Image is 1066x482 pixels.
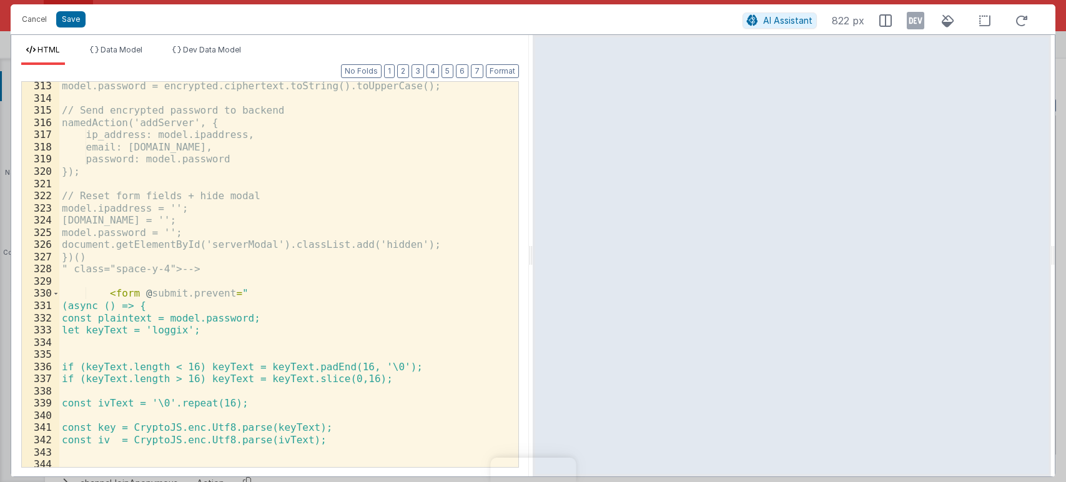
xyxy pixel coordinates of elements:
[832,13,864,28] span: 822 px
[22,165,59,178] div: 320
[22,153,59,165] div: 319
[442,64,453,78] button: 5
[22,385,59,398] div: 338
[22,214,59,227] div: 324
[22,92,59,105] div: 314
[37,45,60,54] span: HTML
[22,239,59,251] div: 326
[486,64,519,78] button: Format
[22,190,59,202] div: 322
[22,312,59,325] div: 332
[22,178,59,190] div: 321
[22,117,59,129] div: 316
[743,12,817,29] button: AI Assistant
[22,251,59,263] div: 327
[22,337,59,349] div: 334
[16,11,53,28] button: Cancel
[22,373,59,385] div: 337
[22,434,59,446] div: 342
[22,361,59,373] div: 336
[22,410,59,422] div: 340
[22,287,59,300] div: 330
[22,227,59,239] div: 325
[22,104,59,117] div: 315
[22,300,59,312] div: 331
[22,397,59,410] div: 339
[763,15,812,26] span: AI Assistant
[456,64,468,78] button: 6
[341,64,382,78] button: No Folds
[183,45,241,54] span: Dev Data Model
[56,11,86,27] button: Save
[412,64,424,78] button: 3
[384,64,395,78] button: 1
[471,64,483,78] button: 7
[22,458,59,471] div: 344
[22,129,59,141] div: 317
[22,141,59,154] div: 318
[397,64,409,78] button: 2
[101,45,142,54] span: Data Model
[22,421,59,434] div: 341
[22,275,59,288] div: 329
[22,202,59,215] div: 323
[22,446,59,459] div: 343
[22,348,59,361] div: 335
[427,64,439,78] button: 4
[22,80,59,92] div: 313
[22,324,59,337] div: 333
[22,263,59,275] div: 328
